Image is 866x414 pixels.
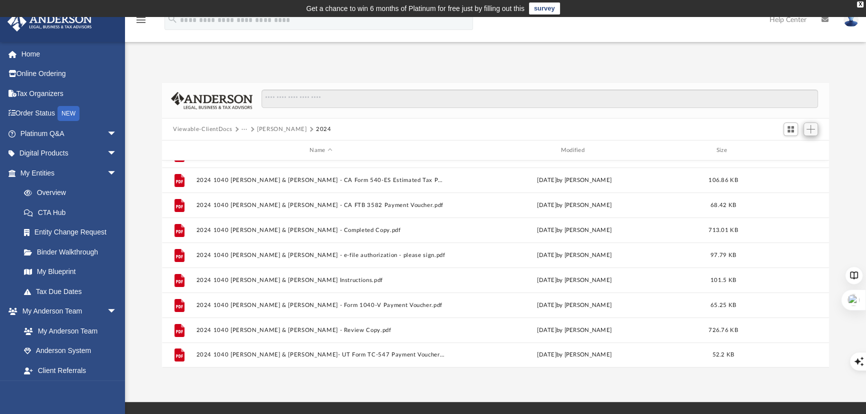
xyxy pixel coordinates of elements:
span: 65.25 KB [710,302,736,308]
div: id [747,146,817,155]
div: grid [162,160,829,367]
img: User Pic [843,12,858,27]
input: Search files and folders [261,89,818,108]
span: arrow_drop_down [107,380,127,401]
a: menu [135,19,147,26]
span: arrow_drop_down [107,123,127,144]
button: 2024 1040 [PERSON_NAME] & [PERSON_NAME] - CA Form 540-ES Estimated Tax Payment.pdf [196,177,445,183]
button: 2024 1040 [PERSON_NAME] & [PERSON_NAME] - Completed Copy.pdf [196,227,445,233]
button: Switch to Grid View [783,122,798,136]
span: 106.86 KB [708,177,737,183]
div: Size [703,146,743,155]
button: 2024 1040 [PERSON_NAME] & [PERSON_NAME]- UT Form TC-547 Payment Voucher.pdf [196,351,445,358]
a: Order StatusNEW [7,103,132,124]
i: search [167,13,178,24]
i: menu [135,14,147,26]
a: Platinum Q&Aarrow_drop_down [7,123,132,143]
button: 2024 1040 [PERSON_NAME] & [PERSON_NAME] - Form 1040-V Payment Voucher.pdf [196,302,445,308]
a: Tax Due Dates [14,281,132,301]
a: My Blueprint [14,262,127,282]
span: 97.79 KB [710,252,736,258]
div: [DATE] by [PERSON_NAME] [450,326,699,335]
button: ··· [241,125,248,134]
button: 2024 1040 [PERSON_NAME] & [PERSON_NAME] - CA FTB 3582 Payment Voucher.pdf [196,202,445,208]
div: [DATE] by [PERSON_NAME] [450,301,699,310]
a: My Anderson Team [14,321,122,341]
a: Binder Walkthrough [14,242,132,262]
span: arrow_drop_down [107,163,127,183]
a: Tax Organizers [7,83,132,103]
a: My Anderson Teamarrow_drop_down [7,301,127,321]
button: [PERSON_NAME] [257,125,306,134]
div: [DATE] by [PERSON_NAME] [450,251,699,260]
img: Anderson Advisors Platinum Portal [4,12,95,31]
a: Home [7,44,132,64]
button: Add [803,122,818,136]
a: My Documentsarrow_drop_down [7,380,127,400]
a: survey [529,2,560,14]
div: [DATE] by [PERSON_NAME] [450,201,699,210]
div: id [166,146,191,155]
div: close [857,1,863,7]
a: Client Referrals [14,360,127,380]
span: 101.5 KB [710,277,736,283]
a: Entity Change Request [14,222,132,242]
button: 2024 1040 [PERSON_NAME] & [PERSON_NAME] - e-file authorization - please sign.pdf [196,252,445,258]
span: arrow_drop_down [107,301,127,322]
button: Viewable-ClientDocs [173,125,232,134]
span: 52.2 KB [712,352,734,357]
a: My Entitiesarrow_drop_down [7,163,132,183]
button: 2024 1040 [PERSON_NAME] & [PERSON_NAME] Instructions.pdf [196,277,445,283]
div: Modified [449,146,699,155]
button: 2024 [316,125,331,134]
a: Overview [14,183,132,203]
div: [DATE] by [PERSON_NAME] [450,226,699,235]
span: 713.01 KB [708,227,737,233]
div: Get a chance to win 6 months of Platinum for free just by filling out this [306,2,524,14]
span: arrow_drop_down [107,143,127,164]
div: Name [196,146,445,155]
a: Digital Productsarrow_drop_down [7,143,132,163]
span: 726.76 KB [708,327,737,333]
div: [DATE] by [PERSON_NAME] [450,276,699,285]
a: Anderson System [14,341,127,361]
a: CTA Hub [14,202,132,222]
a: Online Ordering [7,64,132,84]
span: 68.42 KB [710,202,736,208]
div: [DATE] by [PERSON_NAME] [450,350,699,359]
div: NEW [57,106,79,121]
div: [DATE] by [PERSON_NAME] [450,176,699,185]
button: 2024 1040 [PERSON_NAME] & [PERSON_NAME] - Review Copy.pdf [196,327,445,333]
